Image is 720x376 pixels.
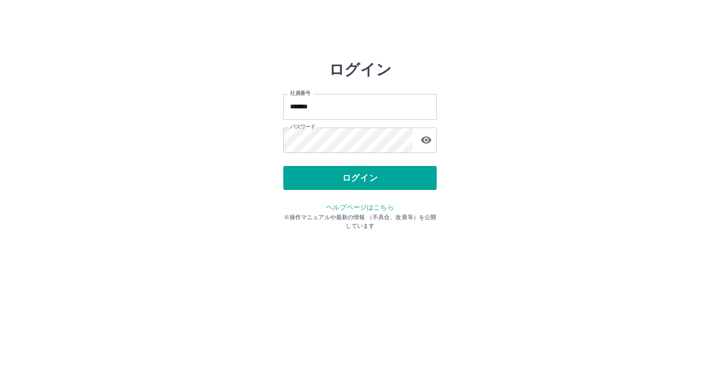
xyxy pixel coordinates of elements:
h2: ログイン [329,60,392,79]
button: ログイン [283,166,437,190]
a: ヘルプページはこちら [326,203,394,211]
label: パスワード [290,123,315,130]
p: ※操作マニュアルや最新の情報 （不具合、改善等）を公開しています [283,213,437,230]
label: 社員番号 [290,90,310,97]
